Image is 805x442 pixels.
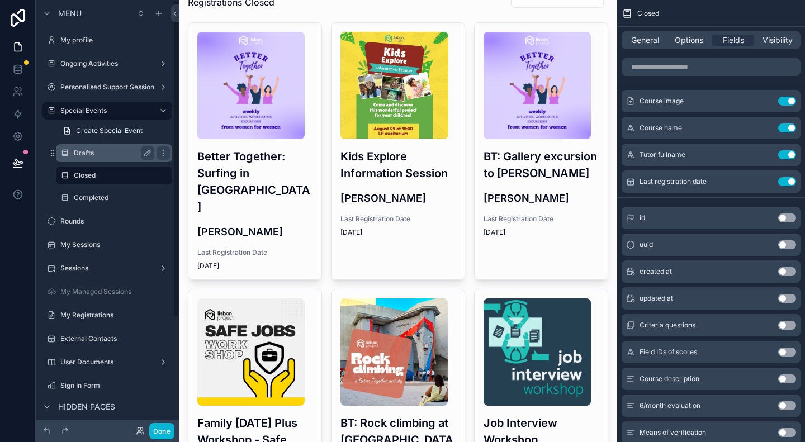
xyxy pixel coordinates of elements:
span: id [640,213,645,222]
a: Ongoing Activities [42,55,172,73]
span: Tutor fullname [640,150,685,159]
span: Field IDs of scores [640,348,697,357]
span: Fields [723,35,744,46]
a: Create Special Event [56,122,172,140]
label: My Registrations [60,311,170,320]
label: My Sessions [60,240,170,249]
label: External Contacts [60,334,170,343]
label: Closed [74,171,165,180]
a: My profile [42,31,172,49]
label: Ongoing Activities [60,59,154,68]
span: Last registration date [640,177,707,186]
a: Completed [56,189,172,207]
label: My Managed Sessions [60,287,170,296]
label: My profile [60,36,170,45]
label: Rounds [60,217,170,226]
span: Course image [640,97,684,106]
span: updated at [640,294,673,303]
label: User Documents [60,358,154,367]
span: Hidden pages [58,401,115,412]
span: Options [675,35,703,46]
button: Done [149,423,174,439]
span: uuid [640,240,653,249]
span: Criteria questions [640,321,695,330]
span: Visibility [763,35,793,46]
span: Closed [637,9,659,18]
a: Special Events [42,102,172,120]
a: My Registrations [42,306,172,324]
a: Personalised Support Sessions [42,78,172,96]
a: Closed [56,167,172,184]
span: created at [640,267,672,276]
span: Course description [640,374,699,383]
span: Create Special Event [76,126,143,135]
a: User Documents [42,353,172,371]
label: Drafts [74,149,150,158]
a: Rounds [42,212,172,230]
a: Drafts [56,144,172,162]
a: My Sessions [42,236,172,254]
label: Sessions [60,264,154,273]
span: Course name [640,123,682,132]
label: Personalised Support Sessions [60,83,158,92]
label: Sign In Form [60,381,170,390]
span: General [631,35,659,46]
a: Sessions [42,259,172,277]
label: Special Events [60,106,150,115]
a: Sign In Form [42,377,172,395]
a: External Contacts [42,330,172,348]
a: My Managed Sessions [42,283,172,301]
span: Menu [58,8,82,19]
label: Completed [74,193,170,202]
span: 6/month evaluation [640,401,700,410]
